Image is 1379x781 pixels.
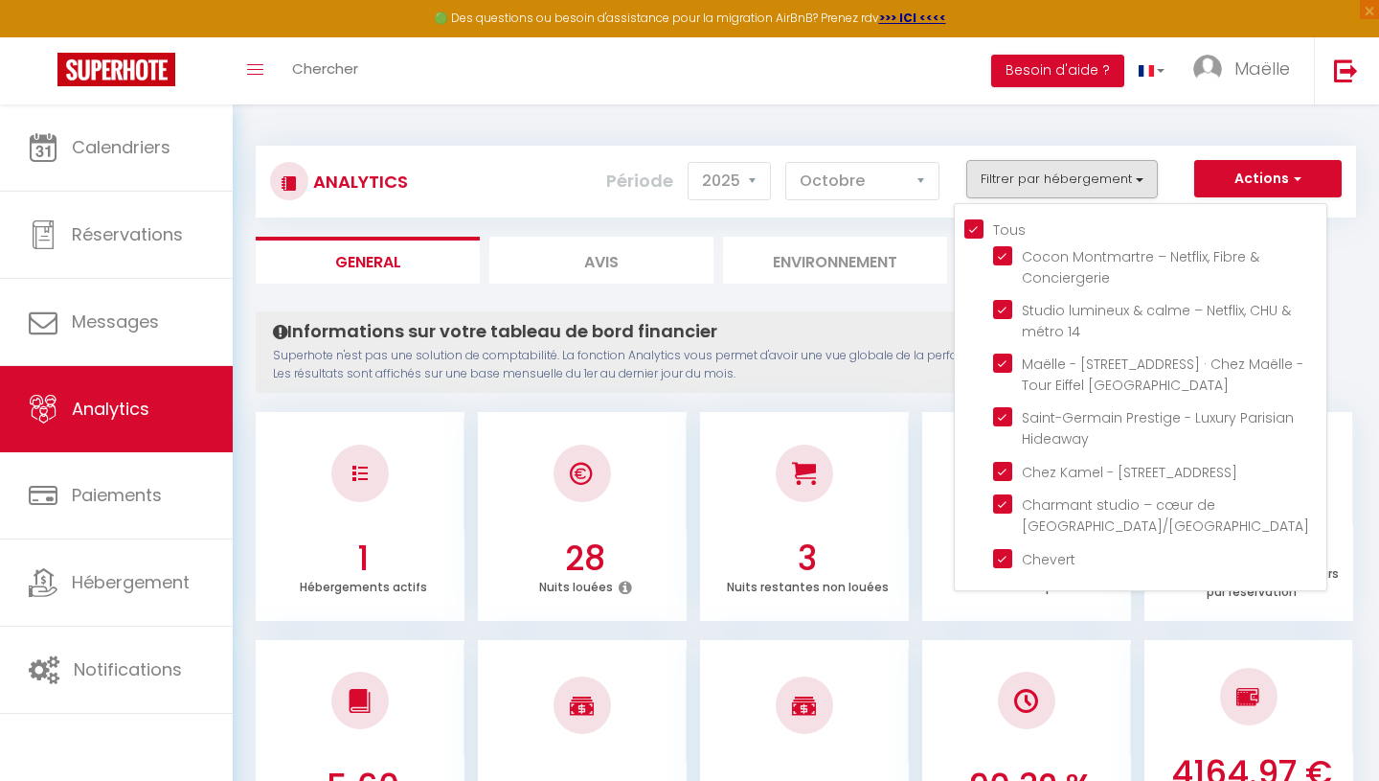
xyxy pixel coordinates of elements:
[72,310,159,333] span: Messages
[256,237,480,284] li: General
[74,657,182,681] span: Notifications
[72,483,162,507] span: Paiements
[1334,58,1358,82] img: logout
[72,570,190,594] span: Hébergement
[273,347,1166,383] p: Superhote n'est pas une solution de comptabilité. La fonction Analytics vous permet d'avoir une v...
[1022,495,1309,536] span: Charmant studio – cœur de [GEOGRAPHIC_DATA]/[GEOGRAPHIC_DATA]
[308,160,408,203] h3: Analytics
[1022,247,1259,287] span: Cocon Montmartre – Netflix, Fibre & Conciergerie
[933,539,1126,579] h3: 90.32 %
[1194,160,1342,198] button: Actions
[489,237,713,284] li: Avis
[1179,37,1314,104] a: ... Maëlle
[879,10,946,26] a: >>> ICI <<<<
[352,466,368,481] img: NO IMAGE
[539,575,613,595] p: Nuits louées
[1022,301,1291,341] span: Studio lumineux & calme – Netflix, CHU & métro 14
[966,160,1158,198] button: Filtrer par hébergement
[1014,689,1038,713] img: NO IMAGE
[300,575,427,595] p: Hébergements actifs
[266,539,460,579] h3: 1
[292,58,358,79] span: Chercher
[1022,355,1303,395] span: Maëlle - [STREET_ADDRESS] · Chez Maëlle - Tour Eiffel [GEOGRAPHIC_DATA]
[723,237,947,284] li: Environnement
[606,160,673,202] label: Période
[727,575,889,595] p: Nuits restantes non louées
[1236,685,1260,708] img: NO IMAGE
[72,397,149,421] span: Analytics
[1164,562,1339,600] p: Nombre moyen de voyageurs par réservation
[72,222,183,246] span: Réservations
[72,135,170,159] span: Calendriers
[1022,408,1294,448] span: Saint-Germain Prestige - Luxury Parisian Hideaway
[488,539,682,579] h3: 28
[273,321,1166,342] h4: Informations sur votre tableau de bord financier
[1234,57,1290,80] span: Maëlle
[57,53,175,86] img: Super Booking
[991,55,1124,87] button: Besoin d'aide ?
[711,539,904,579] h3: 3
[278,37,373,104] a: Chercher
[1193,55,1222,83] img: ...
